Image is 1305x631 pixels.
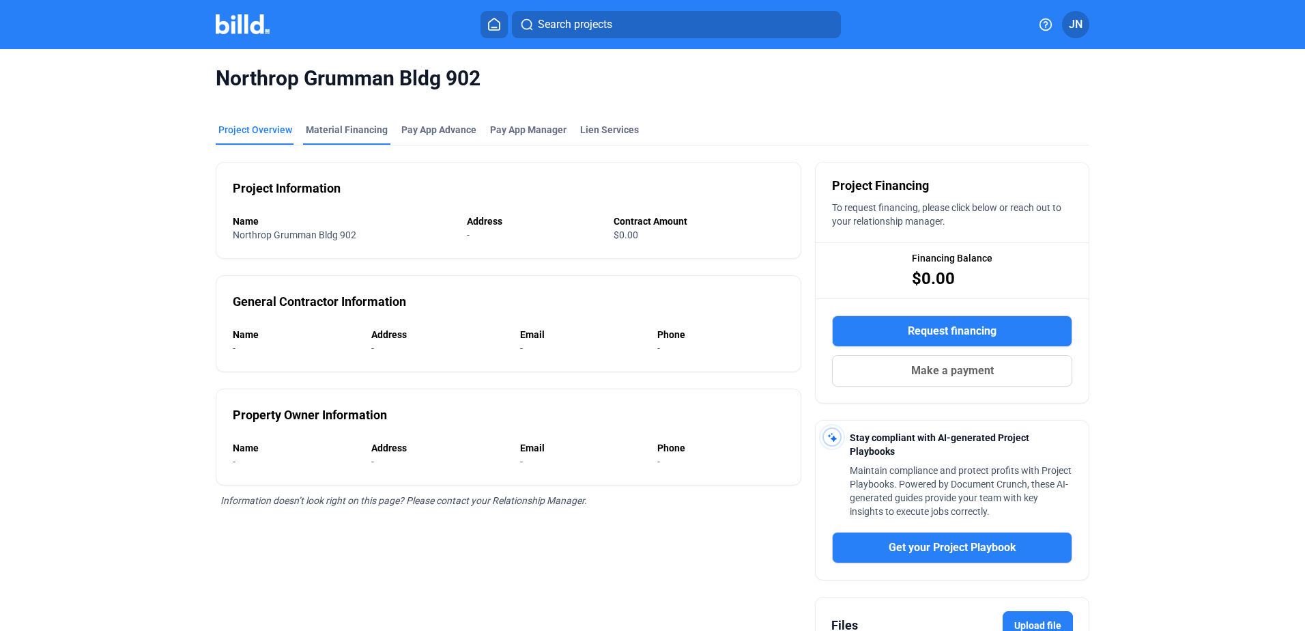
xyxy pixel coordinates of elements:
div: Project Information [233,179,341,198]
div: Material Financing [306,123,388,137]
span: Make a payment [911,363,994,379]
div: Email [520,328,644,341]
span: - [657,456,660,467]
div: Email [520,441,644,455]
span: Request financing [908,323,996,339]
div: Name [233,214,453,228]
div: Phone [657,328,784,341]
span: $0.00 [912,268,955,290]
div: Address [371,328,506,341]
div: Contract Amount [614,214,784,228]
span: - [233,456,235,467]
span: Financing Balance [912,251,992,265]
span: - [657,343,660,354]
span: - [371,456,374,467]
div: Address [371,441,506,455]
div: Project Overview [218,123,292,137]
div: Phone [657,441,784,455]
span: Northrop Grumman Bldg 902 [216,66,1089,92]
span: Information doesn’t look right on this page? Please contact your Relationship Manager. [220,495,587,506]
div: Name [233,328,358,341]
span: - [467,229,470,240]
span: Northrop Grumman Bldg 902 [233,229,356,240]
span: $0.00 [614,229,638,240]
span: Pay App Manager [490,123,567,137]
div: Pay App Advance [401,123,476,137]
img: Billd Company Logo [216,14,270,34]
span: Stay compliant with AI-generated Project Playbooks [850,432,1029,457]
span: Maintain compliance and protect profits with Project Playbooks. Powered by Document Crunch, these... [850,465,1072,517]
div: Property Owner Information [233,406,387,425]
div: Name [233,441,358,455]
span: Project Financing [832,176,929,195]
span: Get your Project Playbook [889,539,1016,556]
span: To request financing, please click below or reach out to your relationship manager. [832,202,1061,227]
span: - [233,343,235,354]
span: - [371,343,374,354]
span: JN [1069,16,1082,33]
span: Search projects [538,16,612,33]
span: - [520,456,523,467]
div: Address [467,214,599,228]
div: General Contractor Information [233,292,406,311]
span: - [520,343,523,354]
div: Lien Services [580,123,639,137]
